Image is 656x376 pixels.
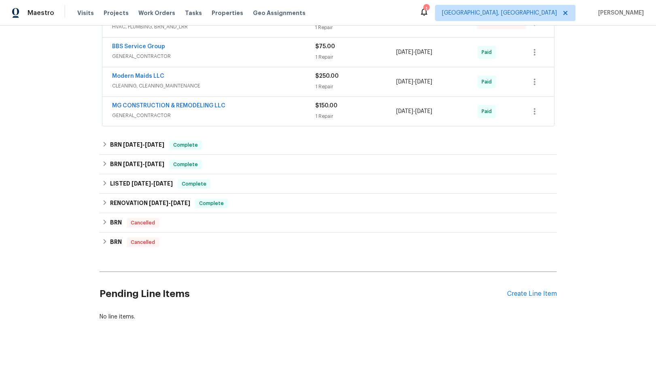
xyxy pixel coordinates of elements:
span: $250.00 [315,73,339,79]
div: 1 Repair [315,23,396,32]
span: $75.00 [315,44,335,49]
div: BRN [DATE]-[DATE]Complete [100,155,557,174]
span: - [396,48,432,56]
span: Complete [178,180,210,188]
span: [GEOGRAPHIC_DATA], [GEOGRAPHIC_DATA] [442,9,557,17]
span: HVAC, PLUMBING, BRN_AND_LRR [112,23,315,31]
span: [DATE] [396,79,413,85]
span: GENERAL_CONTRACTOR [112,52,315,60]
h6: RENOVATION [110,199,190,208]
div: LISTED [DATE]-[DATE]Complete [100,174,557,194]
span: Paid [482,107,495,115]
span: Work Orders [138,9,175,17]
span: CLEANING, CLEANING_MAINTENANCE [112,82,315,90]
div: No line items. [100,313,557,321]
h6: BRN [110,218,122,228]
div: Create Line Item [507,290,557,298]
span: [DATE] [396,109,413,114]
span: [DATE] [415,49,432,55]
div: 1 Repair [315,112,397,120]
h6: LISTED [110,179,173,189]
span: [DATE] [415,109,432,114]
span: Tasks [185,10,202,16]
span: [DATE] [132,181,151,186]
span: Cancelled [127,238,158,246]
span: - [396,107,432,115]
h6: BRN [110,140,164,150]
div: 1 [423,5,429,13]
span: - [396,78,432,86]
div: BRN Cancelled [100,233,557,252]
span: [DATE] [145,161,164,167]
a: BBS Service Group [112,44,165,49]
span: GENERAL_CONTRACTOR [112,111,315,120]
h6: BRN [110,160,164,169]
span: - [123,161,164,167]
span: Paid [482,48,495,56]
div: BRN Cancelled [100,213,557,233]
span: Projects [104,9,129,17]
a: MG CONSTRUCTION & REMODELING LLC [112,103,225,109]
span: - [149,200,190,206]
span: Properties [212,9,243,17]
h6: BRN [110,237,122,247]
span: - [123,142,164,147]
div: RENOVATION [DATE]-[DATE]Complete [100,194,557,213]
span: [DATE] [171,200,190,206]
span: [DATE] [396,49,413,55]
span: [DATE] [123,142,142,147]
span: Cancelled [127,219,158,227]
span: Complete [196,199,227,207]
span: [DATE] [153,181,173,186]
span: Visits [77,9,94,17]
span: [PERSON_NAME] [595,9,644,17]
span: Geo Assignments [253,9,306,17]
span: Maestro [28,9,54,17]
div: 1 Repair [315,83,397,91]
h2: Pending Line Items [100,275,507,313]
span: Paid [482,78,495,86]
span: - [132,181,173,186]
span: [DATE] [415,79,432,85]
div: BRN [DATE]-[DATE]Complete [100,135,557,155]
span: [DATE] [123,161,142,167]
a: Modern Maids LLC [112,73,164,79]
span: Complete [170,141,201,149]
span: Complete [170,160,201,169]
span: [DATE] [149,200,168,206]
div: 1 Repair [315,53,397,61]
span: $150.00 [315,103,338,109]
span: [DATE] [145,142,164,147]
